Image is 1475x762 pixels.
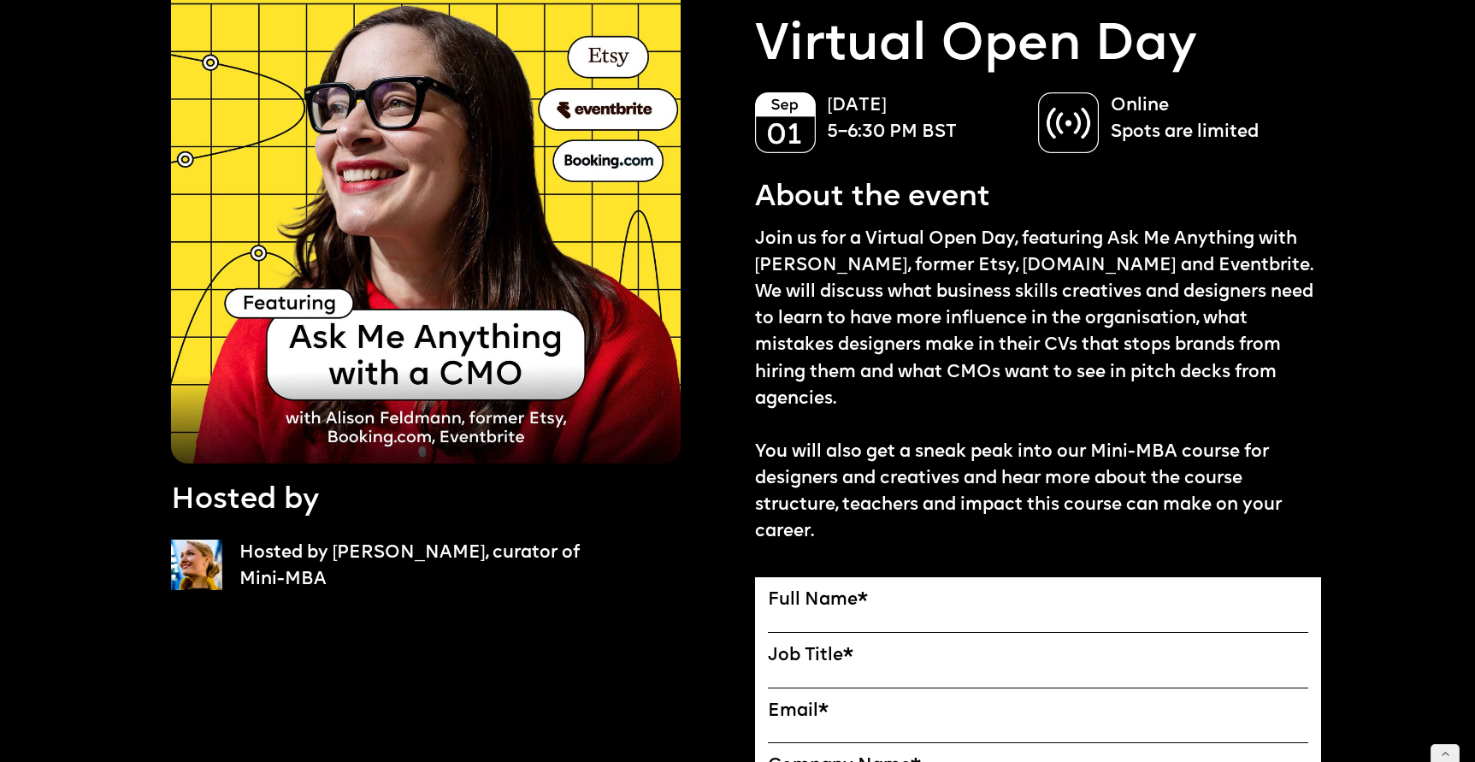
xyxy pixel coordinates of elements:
p: Hosted by [171,481,319,522]
p: Hosted by [PERSON_NAME], curator of Mini-MBA [239,540,588,593]
p: About the event [755,178,990,219]
p: [DATE] 5–6:30 PM BST [827,92,1020,145]
p: Join us for a Virtual Open Day, featuring Ask Me Anything with [PERSON_NAME], former Etsy, [DOMAI... [755,226,1322,545]
label: Email [768,701,1309,723]
label: Job Title [768,646,1309,667]
label: Full Name [768,590,1309,611]
p: Online Spots are limited [1111,92,1304,145]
